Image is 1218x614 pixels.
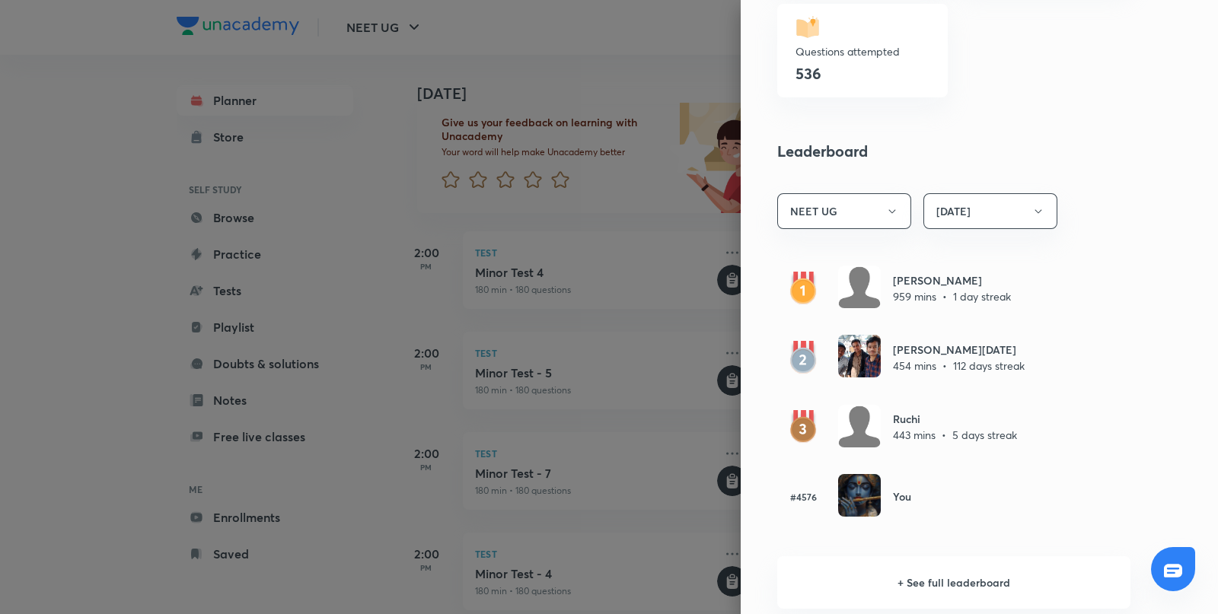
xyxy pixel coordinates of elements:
h4: Leaderboard [777,140,1130,163]
img: Avatar [838,335,881,377]
p: 443 mins • 5 days streak [893,427,1017,443]
img: rank2.svg [777,341,829,374]
p: Questions attempted [796,43,929,59]
h6: [PERSON_NAME] [893,272,1011,288]
p: 959 mins • 1 day streak [893,288,1011,304]
h6: + See full leaderboard [777,556,1130,609]
p: 454 mins • 112 days streak [893,358,1025,374]
img: rank1.svg [777,272,829,305]
button: [DATE] [923,193,1057,229]
h6: [PERSON_NAME][DATE] [893,342,1025,358]
img: Avatar [838,405,881,447]
h6: You [893,488,911,504]
h6: #4576 [777,490,829,504]
h4: 536 [796,63,821,84]
img: Avatar [838,474,881,517]
img: Avatar [838,266,881,308]
img: rank3.svg [777,410,829,444]
h6: Ruchi [893,411,1017,427]
button: NEET UG [777,193,911,229]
